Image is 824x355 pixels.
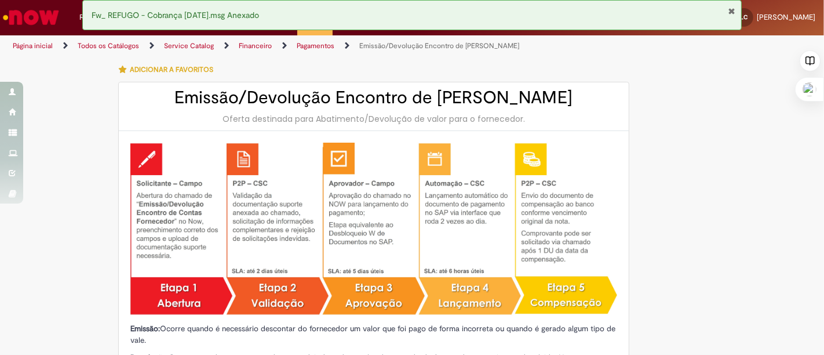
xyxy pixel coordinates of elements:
[1,6,61,29] img: ServiceNow
[92,10,259,20] span: Fw_ REFUGO - Cobrança [DATE].msg Anexado
[78,41,139,50] a: Todos os Catálogos
[757,12,815,22] span: [PERSON_NAME]
[741,13,748,21] span: LC
[9,35,541,57] ul: Trilhas de página
[728,6,735,16] button: Fechar Notificação
[79,12,120,23] span: Requisições
[130,88,617,107] h2: Emissão/Devolução Encontro de [PERSON_NAME]
[297,41,334,50] a: Pagamentos
[164,41,214,50] a: Service Catalog
[130,113,617,125] div: Oferta destinada para Abatimento/Devolução de valor para o fornecedor.
[13,41,53,50] a: Página inicial
[239,41,272,50] a: Financeiro
[130,65,213,74] span: Adicionar a Favoritos
[359,41,519,50] a: Emissão/Devolução Encontro de [PERSON_NAME]
[130,324,615,345] span: Ocorre quando é necessário descontar do fornecedor um valor que foi pago de forma incorreta ou qu...
[118,57,220,82] button: Adicionar a Favoritos
[130,324,160,334] strong: Emissão:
